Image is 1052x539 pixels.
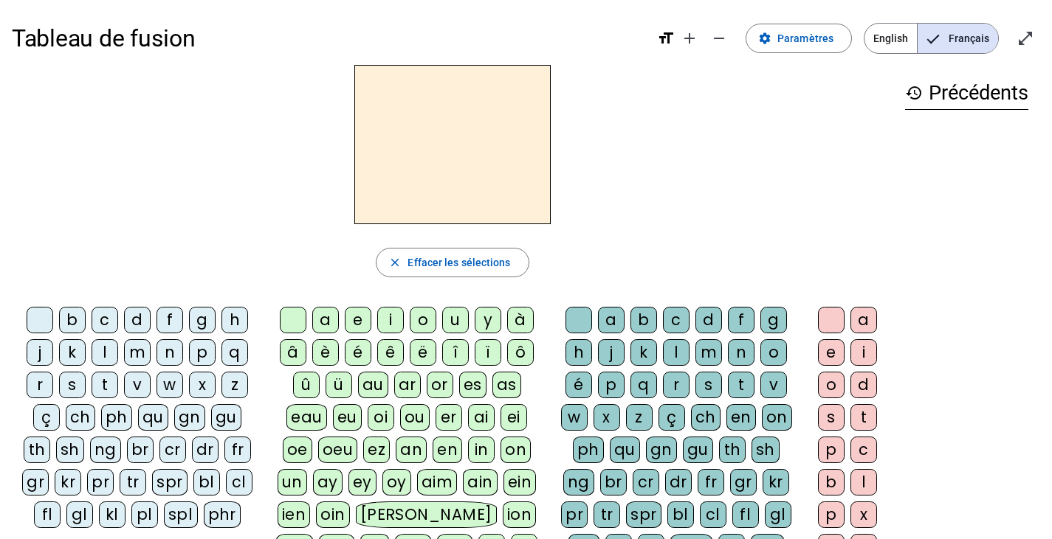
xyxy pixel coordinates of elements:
[698,469,724,495] div: fr
[92,307,118,333] div: c
[436,404,462,431] div: er
[382,469,411,495] div: oy
[726,404,756,431] div: en
[507,339,534,366] div: ô
[626,501,661,528] div: spr
[728,339,754,366] div: n
[66,404,95,431] div: ch
[358,372,388,398] div: au
[59,307,86,333] div: b
[326,372,352,398] div: ü
[66,501,93,528] div: gl
[818,501,845,528] div: p
[417,469,458,495] div: aim
[864,23,999,54] mat-button-toggle-group: Language selection
[410,339,436,366] div: ë
[189,372,216,398] div: x
[752,437,780,463] div: sh
[316,501,350,528] div: oin
[850,501,877,528] div: x
[818,404,845,431] div: s
[394,372,421,398] div: ar
[318,437,358,463] div: oeu
[459,372,487,398] div: es
[646,437,677,463] div: gn
[503,469,537,495] div: ein
[762,404,792,431] div: on
[59,339,86,366] div: k
[164,501,198,528] div: spl
[610,437,640,463] div: qu
[27,339,53,366] div: j
[818,372,845,398] div: o
[224,437,251,463] div: fr
[400,404,430,431] div: ou
[377,339,404,366] div: ê
[368,404,394,431] div: oi
[565,339,592,366] div: h
[818,469,845,495] div: b
[503,501,537,528] div: ion
[732,501,759,528] div: fl
[312,307,339,333] div: a
[278,469,307,495] div: un
[501,437,531,463] div: on
[56,437,84,463] div: sh
[192,437,219,463] div: dr
[92,339,118,366] div: l
[765,501,791,528] div: gl
[633,469,659,495] div: cr
[363,437,390,463] div: ez
[704,24,734,53] button: Diminuer la taille de la police
[864,24,917,53] span: English
[87,469,114,495] div: pr
[758,32,771,45] mat-icon: settings
[286,404,327,431] div: eau
[763,469,789,495] div: kr
[600,469,627,495] div: br
[157,372,183,398] div: w
[850,339,877,366] div: i
[221,307,248,333] div: h
[665,469,692,495] div: dr
[388,256,402,269] mat-icon: close
[463,469,498,495] div: ain
[55,469,81,495] div: kr
[594,501,620,528] div: tr
[433,437,462,463] div: en
[507,307,534,333] div: à
[475,307,501,333] div: y
[24,437,50,463] div: th
[468,404,495,431] div: ai
[221,372,248,398] div: z
[663,339,690,366] div: l
[408,254,510,271] span: Effacer les sélections
[760,339,787,366] div: o
[719,437,746,463] div: th
[850,469,877,495] div: l
[333,404,362,431] div: eu
[695,307,722,333] div: d
[356,501,497,528] div: [PERSON_NAME]
[204,501,241,528] div: phr
[138,404,168,431] div: qu
[157,307,183,333] div: f
[563,469,594,495] div: ng
[630,339,657,366] div: k
[760,372,787,398] div: v
[630,372,657,398] div: q
[211,404,241,431] div: gu
[598,339,625,366] div: j
[280,339,306,366] div: â
[33,404,60,431] div: ç
[728,307,754,333] div: f
[657,29,675,47] mat-icon: format_size
[345,307,371,333] div: e
[710,29,728,47] mat-icon: remove
[818,437,845,463] div: p
[695,372,722,398] div: s
[594,404,620,431] div: x
[675,24,704,53] button: Augmenter la taille de la police
[92,372,118,398] div: t
[561,404,588,431] div: w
